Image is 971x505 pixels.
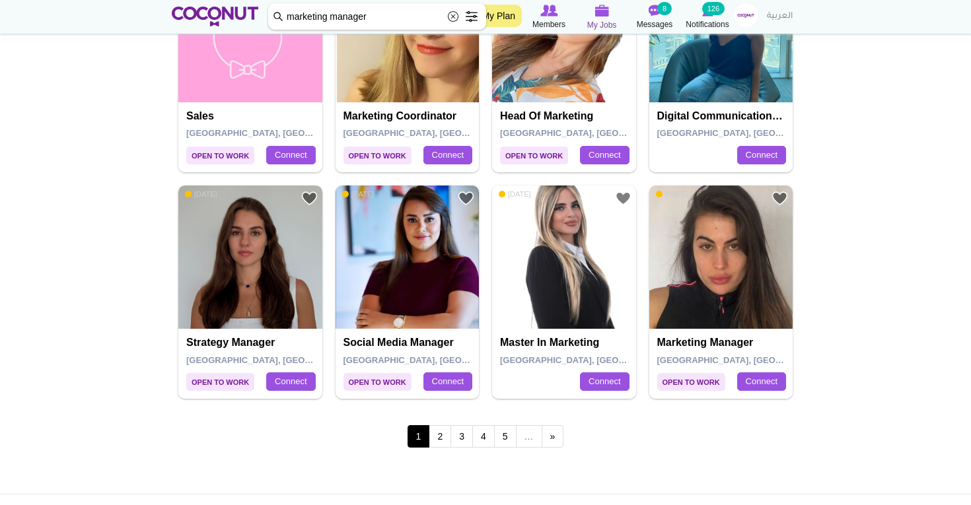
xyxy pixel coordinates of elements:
span: [GEOGRAPHIC_DATA], [GEOGRAPHIC_DATA] [500,128,688,138]
span: [DATE] [185,189,217,199]
input: Search members by role or city [268,3,486,30]
span: [DATE] [656,189,688,199]
span: [GEOGRAPHIC_DATA], [GEOGRAPHIC_DATA] [657,355,845,365]
span: [GEOGRAPHIC_DATA], [GEOGRAPHIC_DATA] [657,128,845,138]
span: Messages [637,18,673,31]
a: Connect [423,372,472,391]
span: [GEOGRAPHIC_DATA], [GEOGRAPHIC_DATA] [186,128,375,138]
h4: Head of Marketing [500,110,631,122]
a: My Plan [475,5,522,27]
a: العربية [760,3,799,30]
a: next › [542,425,564,448]
span: My Jobs [587,18,617,32]
a: Connect [737,146,786,164]
a: Browse Members Members [522,3,575,31]
span: [DATE] [342,189,375,199]
a: 4 [472,425,495,448]
a: Connect [266,372,315,391]
img: Home [172,7,258,26]
a: 2 [429,425,451,448]
a: My Jobs My Jobs [575,3,628,32]
a: 3 [450,425,473,448]
h4: Marketing Coordinator [343,110,475,122]
span: Open to Work [186,147,254,164]
small: 126 [702,2,725,15]
span: [GEOGRAPHIC_DATA], [GEOGRAPHIC_DATA] of [GEOGRAPHIC_DATA] [500,355,793,365]
h4: Strategy Manager [186,337,318,349]
h4: Digital Communications Manager [657,110,789,122]
span: [DATE] [499,189,531,199]
span: [GEOGRAPHIC_DATA], [GEOGRAPHIC_DATA] [186,355,375,365]
a: Connect [580,372,629,391]
img: Messages [648,5,661,17]
a: Connect [580,146,629,164]
span: Open to Work [343,373,412,391]
img: Browse Members [540,5,557,17]
h4: Sales [186,110,318,122]
span: Open to Work [500,147,568,164]
img: My Jobs [594,5,609,17]
a: Add to Favourites [772,190,788,207]
span: [GEOGRAPHIC_DATA], [GEOGRAPHIC_DATA] [343,128,532,138]
img: Notifications [702,5,713,17]
h4: Social Media Manager [343,337,475,349]
a: Add to Favourites [458,190,474,207]
a: Connect [266,146,315,164]
a: Connect [423,146,472,164]
span: Notifications [686,18,729,31]
span: Open to Work [657,373,725,391]
a: Connect [737,372,786,391]
a: Notifications Notifications 126 [681,3,734,31]
span: … [516,425,542,448]
span: Open to Work [343,147,412,164]
h4: Marketing Manager [657,337,789,349]
a: 5 [494,425,517,448]
a: Add to Favourites [301,190,318,207]
h4: master in marketing [500,337,631,349]
span: Open to Work [186,373,254,391]
span: 1 [408,425,430,448]
small: 8 [657,2,672,15]
a: Messages Messages 8 [628,3,681,31]
span: [GEOGRAPHIC_DATA], [GEOGRAPHIC_DATA] [343,355,532,365]
a: Add to Favourites [615,190,631,207]
span: Members [532,18,565,31]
